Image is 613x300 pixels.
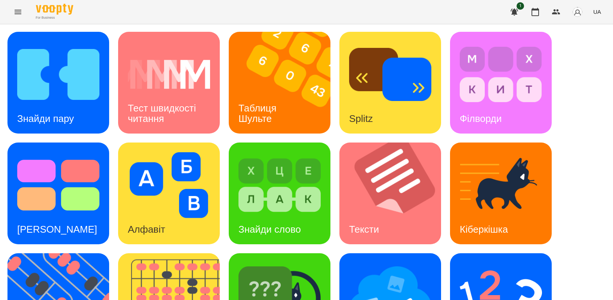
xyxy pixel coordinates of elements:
a: Таблиця ШультеТаблиця Шульте [229,32,330,134]
img: Тест Струпа [17,152,99,218]
img: Знайди пару [17,42,99,107]
a: АлфавітАлфавіт [118,143,220,244]
img: Кіберкішка [460,152,542,218]
a: ТекстиТексти [339,143,441,244]
h3: Тексти [349,224,379,235]
img: Знайди слово [238,152,321,218]
h3: Тест швидкості читання [128,102,198,124]
a: Знайди словоЗнайди слово [229,143,330,244]
img: Філворди [460,42,542,107]
a: SplitzSplitz [339,32,441,134]
img: Таблиця Шульте [229,32,340,134]
a: Тест Струпа[PERSON_NAME] [7,143,109,244]
span: UA [593,8,601,16]
h3: Splitz [349,113,373,124]
h3: Знайди пару [17,113,74,124]
a: Тест швидкості читанняТест швидкості читання [118,32,220,134]
span: For Business [36,15,73,20]
img: Алфавіт [128,152,210,218]
h3: Алфавіт [128,224,165,235]
h3: Знайди слово [238,224,301,235]
img: Тексти [339,143,450,244]
a: КіберкішкаКіберкішка [450,143,552,244]
img: Splitz [349,42,431,107]
h3: Філворди [460,113,502,124]
img: Тест швидкості читання [128,42,210,107]
button: Menu [9,3,27,21]
button: UA [590,5,604,19]
h3: Таблиця Шульте [238,102,279,124]
h3: [PERSON_NAME] [17,224,97,235]
h3: Кіберкішка [460,224,508,235]
img: Voopty Logo [36,4,73,15]
a: ФілвордиФілворди [450,32,552,134]
img: avatar_s.png [572,7,583,17]
span: 1 [517,2,524,10]
a: Знайди паруЗнайди пару [7,32,109,134]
